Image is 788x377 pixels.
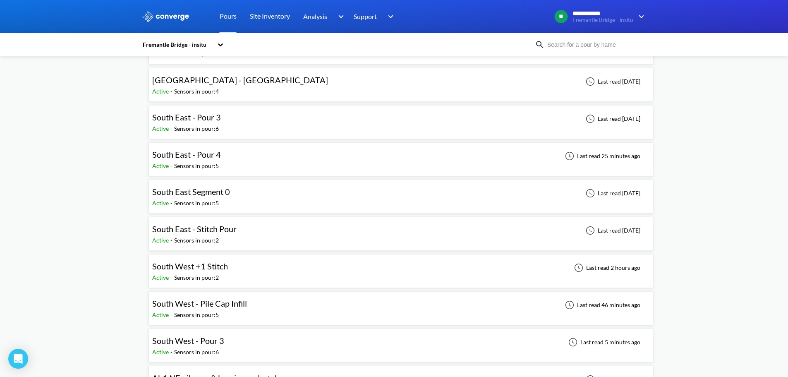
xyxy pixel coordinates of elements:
span: Active [152,162,170,169]
div: Last read 5 minutes ago [564,337,643,347]
a: South East - Pour 3Active-Sensors in pour:6Last read [DATE] [148,115,653,122]
div: Last read [DATE] [581,188,643,198]
span: - [170,348,174,355]
input: Search for a pour by name [545,40,645,49]
span: Active [152,237,170,244]
span: South West - Pile Cap Infill [152,298,247,308]
a: South East - Stitch PourActive-Sensors in pour:2Last read [DATE] [148,226,653,233]
img: downArrow.svg [633,12,647,22]
span: - [170,237,174,244]
span: Active [152,311,170,318]
img: downArrow.svg [333,12,346,22]
span: Support [354,11,377,22]
div: Sensors in pour: 6 [174,124,219,133]
a: [GEOGRAPHIC_DATA] - [GEOGRAPHIC_DATA]Active-Sensors in pour:4Last read [DATE] [148,77,653,84]
span: - [170,88,174,95]
div: Last read [DATE] [581,226,643,235]
span: South West +1 Stitch [152,261,228,271]
span: Active [152,125,170,132]
div: Last read 25 minutes ago [560,151,643,161]
div: Last read 46 minutes ago [560,300,643,310]
span: - [170,274,174,281]
a: South West - Pile Cap InfillActive-Sensors in pour:5Last read 46 minutes ago [148,301,653,308]
span: [GEOGRAPHIC_DATA] - [GEOGRAPHIC_DATA] [152,75,328,85]
span: Active [152,88,170,95]
img: icon-search.svg [535,40,545,50]
span: Fremantle Bridge - insitu [572,17,633,23]
img: logo_ewhite.svg [142,11,190,22]
span: Analysis [303,11,327,22]
div: Sensors in pour: 6 [174,348,219,357]
img: downArrow.svg [383,12,396,22]
div: Last read [DATE] [581,77,643,86]
span: South West - Pour 3 [152,336,224,346]
span: Active [152,199,170,207]
a: South East Segment 0Active-Sensors in pour:5Last read [DATE] [148,189,653,196]
div: Last read 2 hours ago [570,263,643,273]
span: - [170,162,174,169]
div: Open Intercom Messenger [8,349,28,369]
span: Active [152,348,170,355]
div: Sensors in pour: 2 [174,236,219,245]
span: - [170,199,174,207]
div: Last read [DATE] [581,114,643,124]
span: - [170,125,174,132]
span: South East - Pour 3 [152,112,221,122]
a: South West +1 StitchActive-Sensors in pour:2Last read 2 hours ago [148,264,653,271]
div: Fremantle Bridge - insitu [142,40,213,49]
a: South West - Pour 3Active-Sensors in pour:6Last read 5 minutes ago [148,338,653,345]
a: South East - Pour 4Active-Sensors in pour:5Last read 25 minutes ago [148,152,653,159]
div: Sensors in pour: 5 [174,199,219,208]
div: Sensors in pour: 5 [174,161,219,170]
div: Sensors in pour: 5 [174,310,219,319]
span: Active [152,50,170,58]
span: - [170,50,174,58]
span: Active [152,274,170,281]
span: South East - Pour 4 [152,149,221,159]
span: - [170,311,174,318]
div: Sensors in pour: 4 [174,87,219,96]
span: South East Segment 0 [152,187,230,197]
span: South East - Stitch Pour [152,224,237,234]
div: Sensors in pour: 2 [174,273,219,282]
